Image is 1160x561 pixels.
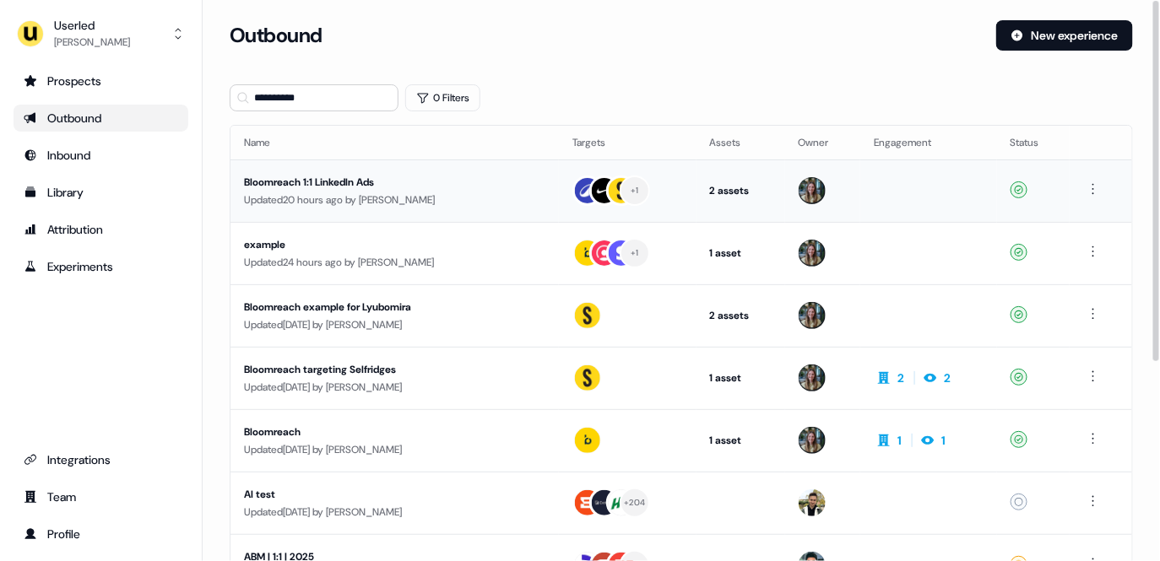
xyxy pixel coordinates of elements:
div: Integrations [24,451,178,468]
div: Userled [54,17,130,34]
a: Go to attribution [14,216,188,243]
a: Go to team [14,483,188,510]
div: Bloomreach 1:1 LinkedIn Ads [244,174,534,191]
div: + 204 [624,495,645,510]
th: Status [997,126,1071,159]
div: 2 [944,370,951,386]
div: Updated [DATE] by [PERSON_NAME] [244,316,545,333]
th: Name [230,126,559,159]
img: Charlotte [799,302,826,329]
a: Go to templates [14,179,188,206]
div: 2 assets [710,182,772,199]
div: 2 [897,370,904,386]
a: Go to Inbound [14,142,188,169]
div: + 1 [631,183,639,198]
div: Bloomreach [244,423,534,440]
th: Targets [559,126,697,159]
img: Charlotte [799,177,826,204]
a: Go to profile [14,521,188,548]
div: Bloomreach targeting Selfridges [244,361,534,378]
div: 2 assets [710,307,772,324]
div: Updated [DATE] by [PERSON_NAME] [244,441,545,458]
div: Updated 20 hours ago by [PERSON_NAME] [244,191,545,208]
div: AI test [244,486,534,503]
div: Bloomreach example for Lyubomira [244,299,534,316]
div: Profile [24,526,178,542]
div: Team [24,488,178,505]
img: Charlotte [799,240,826,267]
div: example [244,236,534,253]
div: Library [24,184,178,201]
div: 1 asset [710,245,772,262]
a: Go to prospects [14,67,188,94]
th: Owner [785,126,860,159]
div: [PERSON_NAME] [54,34,130,51]
a: Go to experiments [14,253,188,280]
img: Charlotte [799,364,826,391]
div: 1 [897,432,902,449]
button: New experience [996,20,1133,51]
h3: Outbound [230,23,323,48]
div: 1 asset [710,432,772,449]
div: 1 [941,432,946,449]
div: Outbound [24,110,178,127]
a: Go to integrations [14,446,188,473]
div: Updated [DATE] by [PERSON_NAME] [244,379,545,396]
div: Prospects [24,73,178,89]
div: 1 asset [710,370,772,386]
div: Updated 24 hours ago by [PERSON_NAME] [244,254,545,271]
a: Go to outbound experience [14,105,188,132]
div: Experiments [24,258,178,275]
button: Userled[PERSON_NAME] [14,13,188,54]
th: Engagement [860,126,997,159]
div: + 1 [631,245,639,261]
div: Inbound [24,147,178,164]
button: 0 Filters [405,84,480,111]
img: Charlotte [799,427,826,454]
div: Attribution [24,221,178,238]
th: Assets [697,126,785,159]
img: Zsolt [799,489,826,516]
div: Updated [DATE] by [PERSON_NAME] [244,504,545,521]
